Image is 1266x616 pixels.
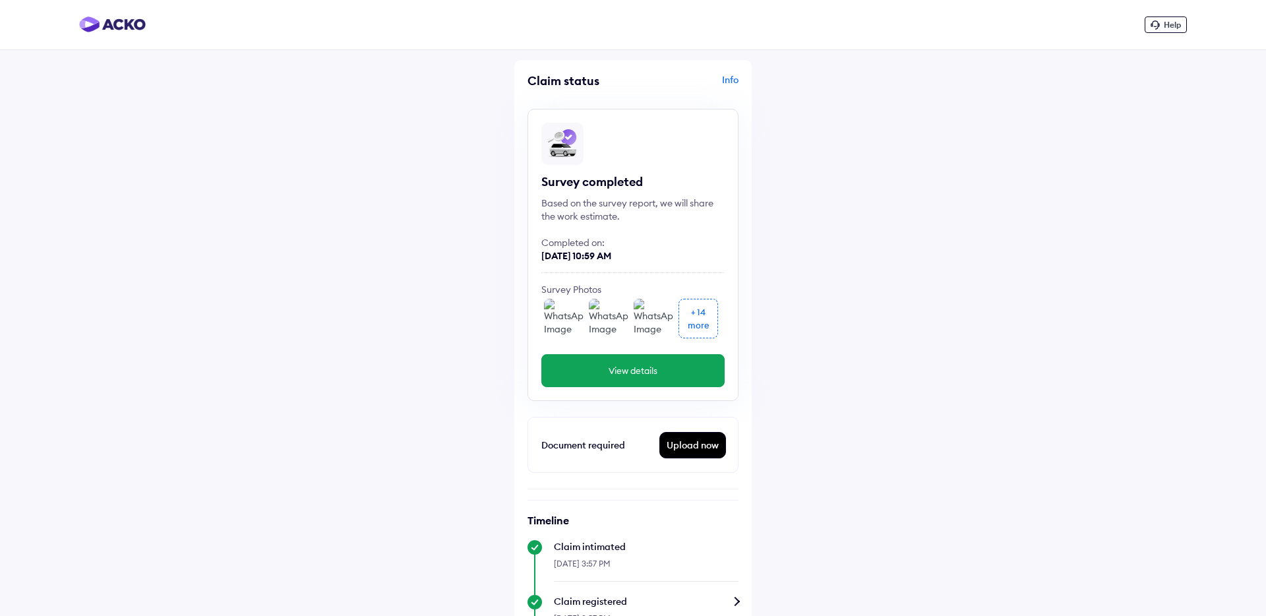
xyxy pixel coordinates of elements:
[527,73,630,88] div: Claim status
[541,354,725,387] button: View details
[589,299,628,338] img: WhatsApp Image 2025-09-17 at 10.49.10 AM.jpeg
[541,236,725,249] div: Completed on:
[541,437,659,453] div: Document required
[541,174,725,190] div: Survey completed
[527,514,738,527] h6: Timeline
[1164,20,1181,30] span: Help
[634,299,673,338] img: WhatsApp Image 2025-09-17 at 10.49.04 AM.jpeg
[541,197,725,223] div: Based on the survey report, we will share the work estimate.
[660,433,725,458] div: Upload now
[554,540,738,553] div: Claim intimated
[688,319,709,332] div: more
[79,16,146,32] img: horizontal-gradient.png
[554,553,738,582] div: [DATE] 3:57 PM
[541,283,725,296] div: Survey Photos
[691,305,706,319] div: + 14
[554,595,738,608] div: Claim registered
[544,299,584,338] img: WhatsApp Image 2025-09-17 at 10.49.04 AM.jpeg
[541,249,725,262] div: [DATE] 10:59 AM
[636,73,738,98] div: Info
